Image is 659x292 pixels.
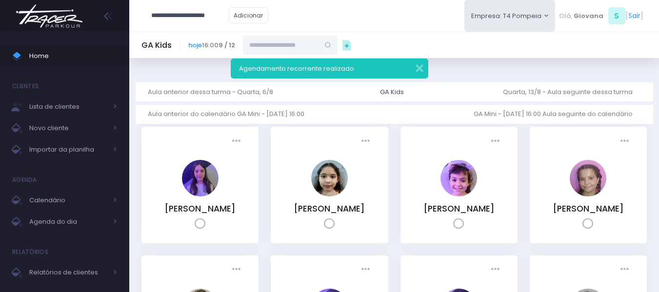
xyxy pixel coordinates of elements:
span: Agenda do dia [29,215,107,228]
a: [PERSON_NAME] [164,203,236,214]
a: Sair [628,11,640,21]
span: Novo cliente [29,122,107,135]
img: Lia Widman [182,160,219,196]
span: Home [29,50,117,62]
a: hoje [188,40,202,50]
a: Nina Loureiro Andrusyszyn [440,190,477,199]
a: Adicionar [229,7,269,23]
a: Quarta, 13/8 - Aula seguinte dessa turma [503,82,640,101]
a: Luisa Yen Muller [311,190,348,199]
a: Aula anterior dessa turma - Quarta, 6/8 [148,82,281,101]
span: Giovana [574,11,603,21]
span: Relatórios de clientes [29,266,107,279]
img: Nina Loureiro Andrusyszyn [440,160,477,196]
img: Luisa Yen Muller [311,160,348,196]
div: [ ] [555,5,647,27]
span: Importar da planilha [29,143,107,156]
span: 16:00 [188,40,235,50]
a: Paolla Guerreiro [570,190,606,199]
span: Lista de clientes [29,100,107,113]
span: S [608,7,625,24]
a: [PERSON_NAME] [423,203,495,214]
a: Aula anterior do calendário GA Mini - [DATE] 16:00 [148,105,312,124]
h5: GA Kids [141,40,172,50]
a: Lia Widman [182,190,219,199]
strong: 9 / 12 [219,40,235,50]
a: [PERSON_NAME] [294,203,365,214]
span: Agendamento recorrente realizado [239,64,354,73]
a: [PERSON_NAME] [553,203,624,214]
h4: Agenda [12,170,37,190]
h4: Clientes [12,77,39,96]
a: GA Mini - [DATE] 16:00 Aula seguinte do calendário [474,105,640,124]
span: Olá, [559,11,572,21]
h4: Relatórios [12,242,48,262]
div: GA Kids [380,87,404,97]
span: Calendário [29,194,107,207]
img: Paolla Guerreiro [570,160,606,196]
